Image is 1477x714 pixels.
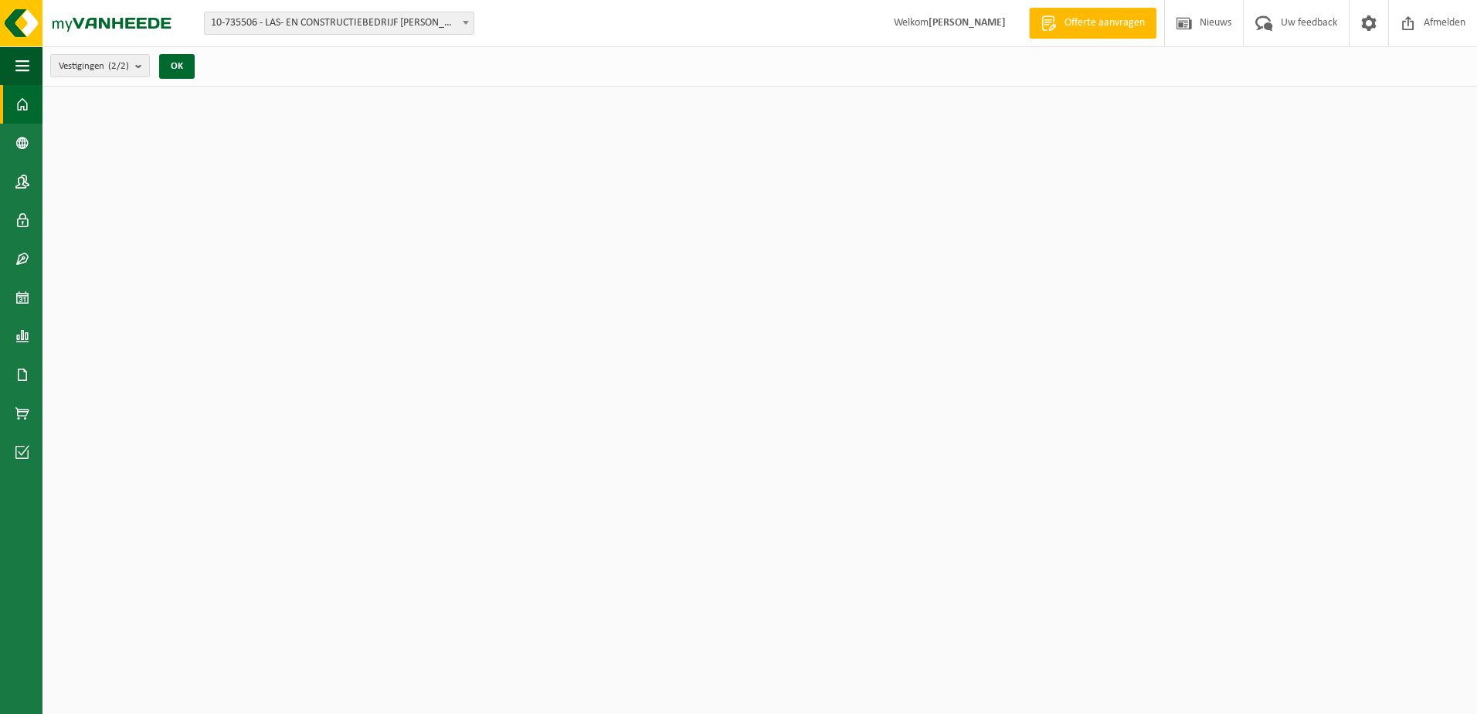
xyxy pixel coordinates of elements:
[108,61,129,71] count: (2/2)
[204,12,474,35] span: 10-735506 - LAS- EN CONSTRUCTIEBEDRIJF IVENS - ANTWERPEN
[50,54,150,77] button: Vestigingen(2/2)
[1029,8,1156,39] a: Offerte aanvragen
[59,55,129,78] span: Vestigingen
[205,12,474,34] span: 10-735506 - LAS- EN CONSTRUCTIEBEDRIJF IVENS - ANTWERPEN
[929,17,1006,29] strong: [PERSON_NAME]
[1061,15,1149,31] span: Offerte aanvragen
[159,54,195,79] button: OK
